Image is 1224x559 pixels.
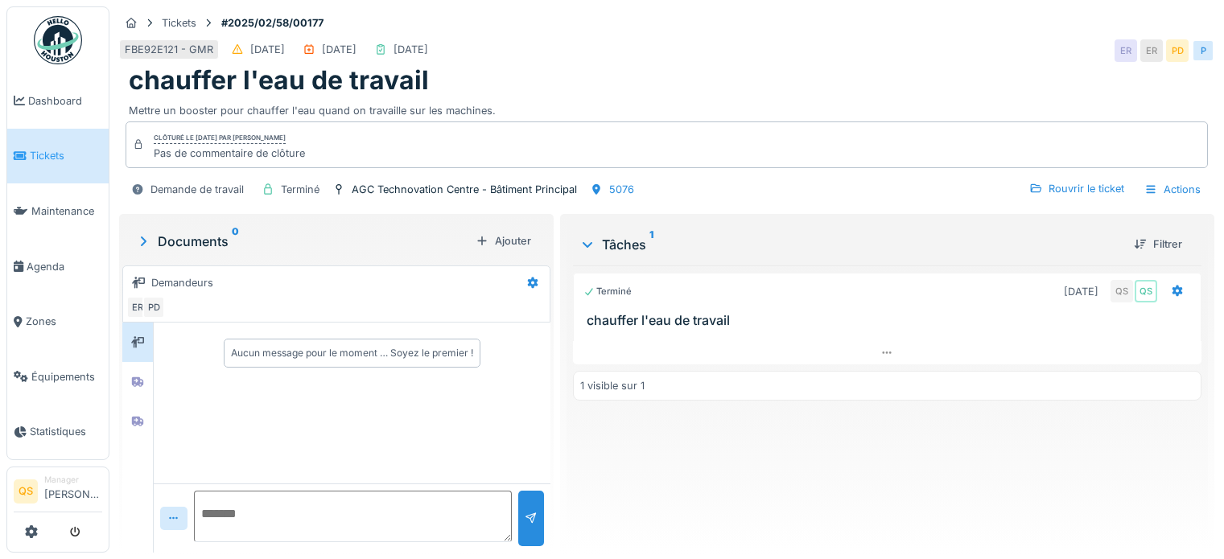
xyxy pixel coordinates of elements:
a: Tickets [7,129,109,184]
strong: #2025/02/58/00177 [215,15,330,31]
div: Tickets [162,15,196,31]
div: Tâches [579,235,1121,254]
li: [PERSON_NAME] [44,474,102,508]
div: 5076 [609,182,634,197]
div: Pas de commentaire de clôture [154,146,305,161]
a: Statistiques [7,405,109,460]
div: ER [1115,39,1137,62]
div: QS [1111,280,1133,302]
div: Terminé [583,285,632,298]
div: AGC Technovation Centre - Bâtiment Principal [352,182,577,197]
div: ER [126,296,149,319]
span: Équipements [31,369,102,384]
div: FBE92E121 - GMR [125,42,213,57]
div: Actions [1137,178,1208,201]
img: Badge_color-CXgf-gQk.svg [34,16,82,64]
div: Aucun message pour le moment … Soyez le premier ! [231,346,473,360]
div: PD [1166,39,1189,62]
a: Dashboard [7,73,109,129]
a: Zones [7,294,109,349]
div: Terminé [281,182,319,197]
div: QS [1135,280,1157,302]
a: Agenda [7,239,109,294]
a: Maintenance [7,183,109,239]
a: Équipements [7,349,109,405]
a: QS Manager[PERSON_NAME] [14,474,102,512]
div: Ajouter [469,230,538,252]
div: Mettre un booster pour chauffer l'eau quand on travaille sur les machines. [129,97,1205,118]
div: Manager [44,474,102,486]
div: PD [142,296,165,319]
div: Demandeurs [151,275,213,290]
div: Filtrer [1127,233,1189,255]
sup: 1 [649,235,653,254]
div: [DATE] [322,42,356,57]
div: ER [1140,39,1163,62]
span: Maintenance [31,203,102,219]
div: [DATE] [394,42,428,57]
div: P [1192,39,1214,62]
div: [DATE] [1064,284,1098,299]
div: Clôturé le [DATE] par [PERSON_NAME] [154,133,286,144]
li: QS [14,479,38,504]
h1: chauffer l'eau de travail [129,65,429,96]
span: Agenda [27,259,102,274]
div: Demande de travail [150,182,244,197]
div: [DATE] [250,42,285,57]
h3: chauffer l'eau de travail [587,313,1194,328]
span: Zones [26,314,102,329]
span: Dashboard [28,93,102,109]
div: 1 visible sur 1 [580,378,645,393]
span: Statistiques [30,424,102,439]
div: Rouvrir le ticket [1023,178,1131,199]
div: Documents [135,232,469,251]
sup: 0 [232,232,239,251]
span: Tickets [30,148,102,163]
